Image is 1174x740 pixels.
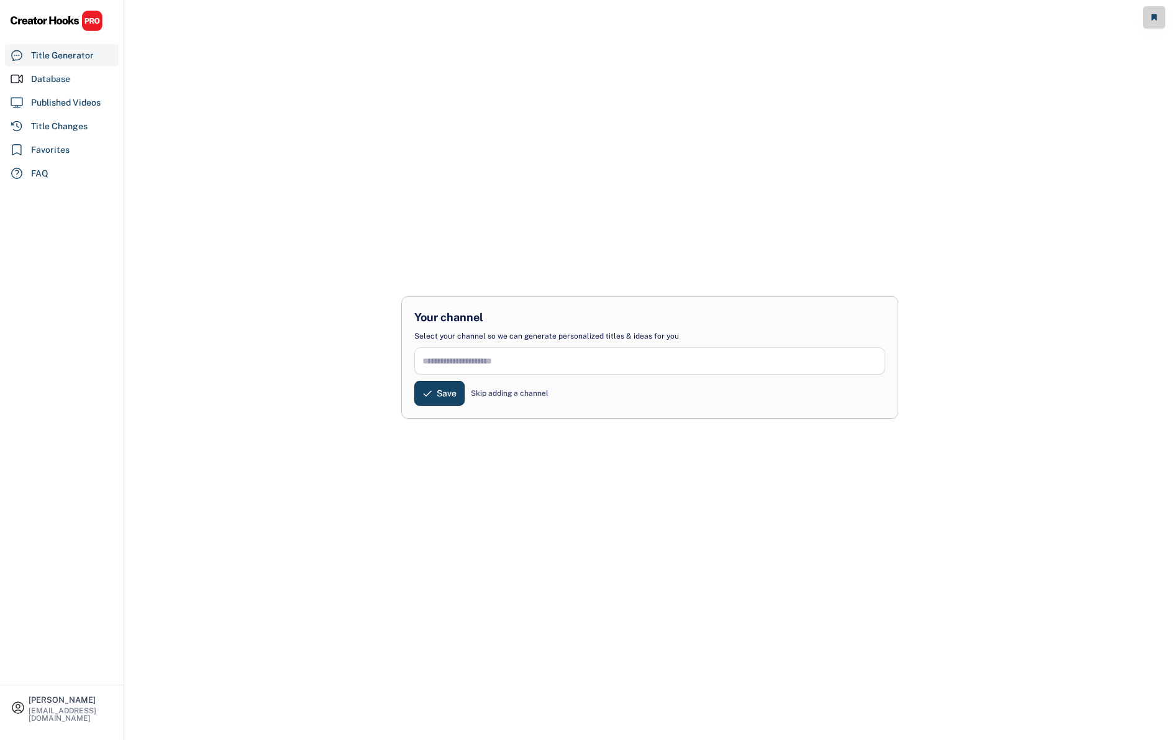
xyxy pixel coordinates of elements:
div: Select your channel so we can generate personalized titles & ideas for you [414,331,679,342]
div: Database [31,73,70,86]
div: Published Videos [31,96,101,109]
div: Title Changes [31,120,88,133]
img: CHPRO%20Logo.svg [10,10,103,32]
div: [PERSON_NAME] [29,696,113,704]
div: Favorites [31,144,70,157]
div: Skip adding a channel [471,388,548,399]
div: FAQ [31,167,48,180]
button: Save [414,381,465,406]
div: Title Generator [31,49,94,62]
div: [EMAIL_ADDRESS][DOMAIN_NAME] [29,707,113,722]
div: Your channel [414,309,483,325]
